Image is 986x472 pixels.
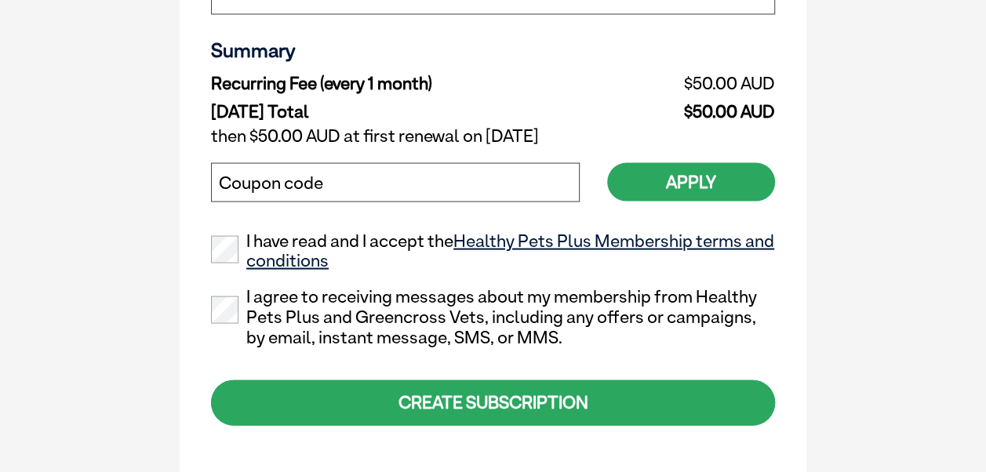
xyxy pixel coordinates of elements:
div: CREATE SUBSCRIPTION [211,379,775,424]
td: [DATE] Total [211,97,608,122]
label: I have read and I accept the [211,231,775,271]
h3: Summary [211,38,775,61]
td: Recurring Fee (every 1 month) [211,69,608,97]
button: Apply [607,162,775,201]
td: $50.00 AUD [608,97,775,122]
td: then $50.00 AUD at first renewal on [DATE] [211,122,775,150]
td: $50.00 AUD [608,69,775,97]
input: I agree to receiving messages about my membership from Healthy Pets Plus and Greencross Vets, inc... [211,296,238,323]
a: Healthy Pets Plus Membership terms and conditions [246,230,774,270]
input: I have read and I accept theHealthy Pets Plus Membership terms and conditions [211,235,238,263]
label: I agree to receiving messages about my membership from Healthy Pets Plus and Greencross Vets, inc... [211,286,775,347]
label: Coupon code [219,172,323,193]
